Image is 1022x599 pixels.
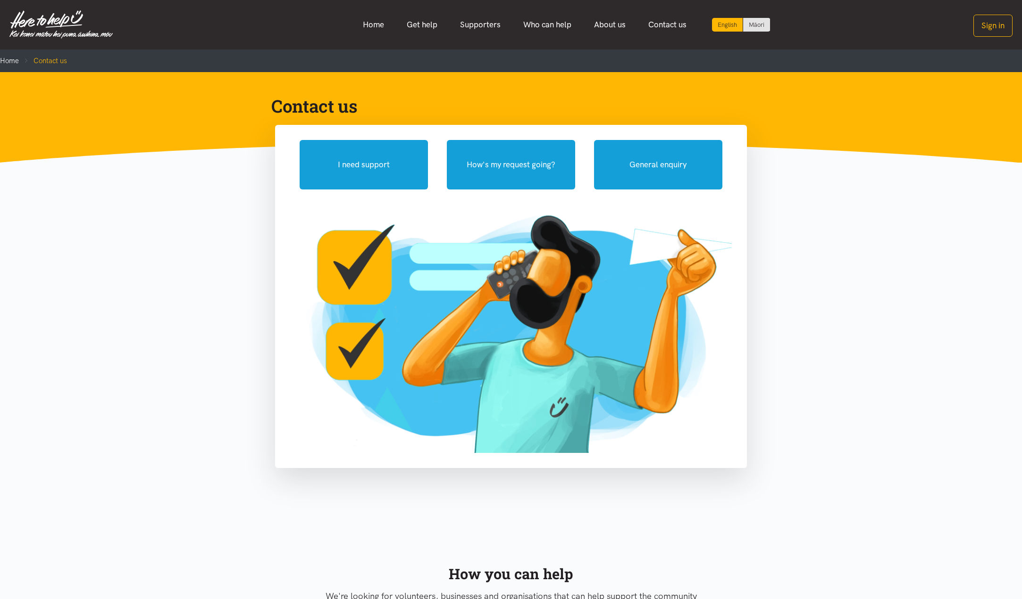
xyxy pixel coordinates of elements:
[447,140,575,189] button: How's my request going?
[743,18,770,32] a: Switch to Te Reo Māori
[712,18,771,32] div: Language toggle
[9,10,113,39] img: Home
[637,15,698,35] a: Contact us
[594,140,722,189] button: General enquiry
[583,15,637,35] a: About us
[512,15,583,35] a: Who can help
[286,562,736,585] div: How you can help
[973,15,1013,37] button: Sign in
[449,15,512,35] a: Supporters
[352,15,395,35] a: Home
[395,15,449,35] a: Get help
[271,95,736,117] h1: Contact us
[712,18,743,32] div: Current language
[19,55,67,66] li: Contact us
[300,140,428,189] button: I need support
